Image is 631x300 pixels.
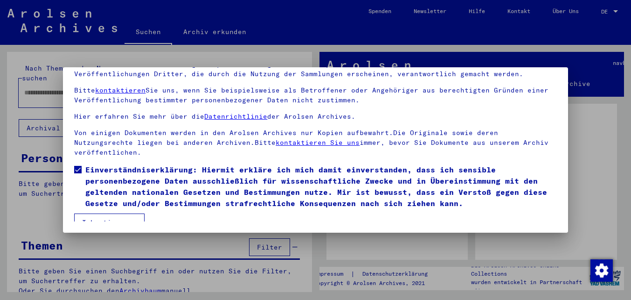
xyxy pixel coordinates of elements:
p: Von einigen Dokumenten werden in den Arolsen Archives nur Kopien aufbewahrt.Die Originale sowie d... [74,128,556,157]
a: Datenrichtlinie [204,112,267,121]
a: kontaktieren [95,86,146,94]
p: Bitte Sie uns, wenn Sie beispielsweise als Betroffener oder Angehöriger aus berechtigten Gründen ... [74,86,556,105]
div: Zustimmung ändern [590,259,612,281]
img: Zustimmung ändern [590,259,613,282]
span: Einverständniserklärung: Hiermit erkläre ich mich damit einverstanden, dass ich sensible personen... [85,164,556,209]
a: kontaktieren Sie uns [276,138,360,147]
button: Ich stimme zu [74,214,145,231]
p: Hier erfahren Sie mehr über die der Arolsen Archives. [74,112,556,121]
